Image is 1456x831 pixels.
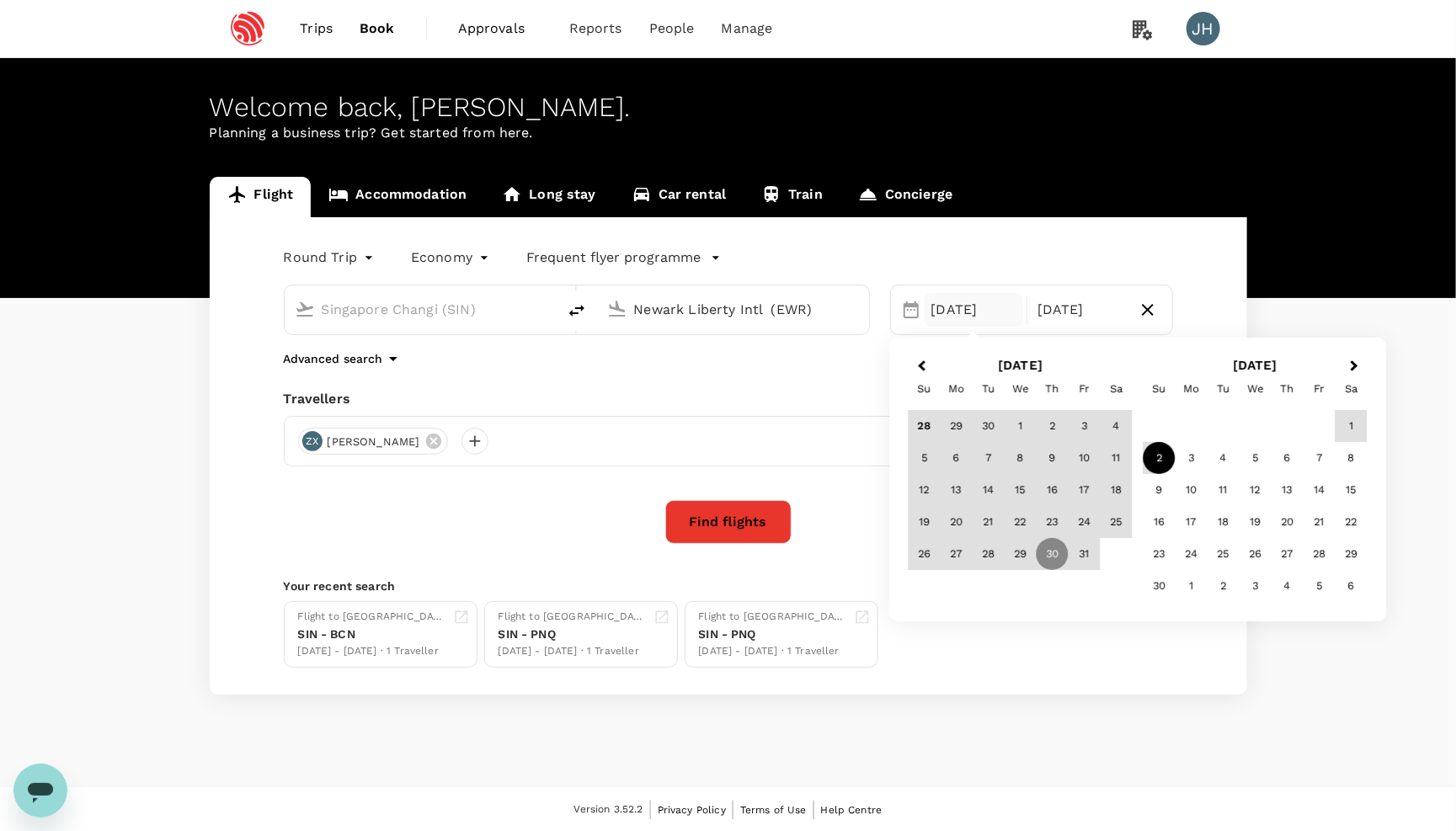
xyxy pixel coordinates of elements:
[1304,538,1336,570] div: Choose Friday, November 28th, 2025
[1336,570,1368,602] div: Choose Saturday, December 6th, 2025
[973,474,1005,506] div: Choose Tuesday, October 14th, 2025
[1336,506,1368,538] div: Choose Saturday, November 22nd, 2025
[360,19,395,39] span: Book
[1272,373,1304,405] div: Thursday
[284,244,378,271] div: Round Trip
[1272,538,1304,570] div: Choose Thursday, November 27th, 2025
[1144,474,1176,506] div: Choose Sunday, November 9th, 2025
[1304,506,1336,538] div: Choose Friday, November 21st, 2025
[1304,442,1336,474] div: Choose Friday, November 7th, 2025
[1037,506,1069,538] div: Choose Thursday, October 23rd, 2025
[941,474,973,506] div: Choose Monday, October 13th, 2025
[1272,570,1304,602] div: Choose Thursday, December 4th, 2025
[574,802,643,818] span: Version 3.52.2
[840,177,970,217] a: Concierge
[1101,373,1133,405] div: Saturday
[1176,442,1208,474] div: Choose Monday, November 3rd, 2025
[302,431,323,451] div: ZX
[1144,442,1176,474] div: Choose Sunday, November 2nd, 2025
[909,410,1133,570] div: Month October, 2025
[311,177,484,217] a: Accommodation
[909,373,941,405] div: Sunday
[740,801,807,819] a: Terms of Use
[300,19,333,39] span: Trips
[1208,373,1240,405] div: Tuesday
[284,349,403,369] button: Advanced search
[1144,538,1176,570] div: Choose Sunday, November 23rd, 2025
[1304,474,1336,506] div: Choose Friday, November 14th, 2025
[484,177,613,217] a: Long stay
[1272,506,1304,538] div: Choose Thursday, November 20th, 2025
[821,804,883,816] span: Help Centre
[1031,293,1130,327] div: [DATE]
[1336,373,1368,405] div: Saturday
[284,389,1173,409] div: Travellers
[1101,474,1133,506] div: Choose Saturday, October 18th, 2025
[411,244,493,271] div: Economy
[1176,506,1208,538] div: Choose Monday, November 17th, 2025
[458,19,542,39] span: Approvals
[1005,506,1037,538] div: Choose Wednesday, October 22nd, 2025
[1336,442,1368,474] div: Choose Saturday, November 8th, 2025
[210,177,312,217] a: Flight
[1342,354,1369,381] button: Next Month
[1176,570,1208,602] div: Choose Monday, December 1st, 2025
[740,804,807,816] span: Terms of Use
[13,764,67,818] iframe: Button to launch messaging window, conversation in progress
[973,538,1005,570] div: Choose Tuesday, October 28th, 2025
[298,609,446,626] div: Flight to [GEOGRAPHIC_DATA]
[925,293,1024,327] div: [DATE]
[1240,570,1272,602] div: Choose Wednesday, December 3rd, 2025
[210,10,287,47] img: Espressif Systems Singapore Pte Ltd
[973,442,1005,474] div: Choose Tuesday, October 7th, 2025
[1037,442,1069,474] div: Choose Thursday, October 9th, 2025
[1005,538,1037,570] div: Choose Wednesday, October 29th, 2025
[699,609,847,626] div: Flight to [GEOGRAPHIC_DATA]
[298,643,446,660] div: [DATE] - [DATE] · 1 Traveller
[1304,373,1336,405] div: Friday
[1069,410,1101,442] div: Choose Friday, October 3rd, 2025
[557,290,597,331] button: delete
[1336,410,1368,442] div: Choose Saturday, November 1st, 2025
[499,643,647,660] div: [DATE] - [DATE] · 1 Traveller
[1187,12,1220,45] div: JH
[298,626,446,643] div: SIN - BCN
[1005,410,1037,442] div: Choose Wednesday, October 1st, 2025
[1037,474,1069,506] div: Choose Thursday, October 16th, 2025
[1208,506,1240,538] div: Choose Tuesday, November 18th, 2025
[1272,442,1304,474] div: Choose Thursday, November 6th, 2025
[1037,373,1069,405] div: Thursday
[973,506,1005,538] div: Choose Tuesday, October 21st, 2025
[941,506,973,538] div: Choose Monday, October 20th, 2025
[699,643,847,660] div: [DATE] - [DATE] · 1 Traveller
[649,19,695,39] span: People
[909,538,941,570] div: Choose Sunday, October 26th, 2025
[1240,506,1272,538] div: Choose Wednesday, November 19th, 2025
[210,123,1247,143] p: Planning a business trip? Get started from here.
[909,442,941,474] div: Choose Sunday, October 5th, 2025
[1240,538,1272,570] div: Choose Wednesday, November 26th, 2025
[941,538,973,570] div: Choose Monday, October 27th, 2025
[909,474,941,506] div: Choose Sunday, October 12th, 2025
[1304,570,1336,602] div: Choose Friday, December 5th, 2025
[699,626,847,643] div: SIN - PNQ
[210,92,1247,123] div: Welcome back , [PERSON_NAME] .
[658,801,726,819] a: Privacy Policy
[1037,410,1069,442] div: Choose Thursday, October 2nd, 2025
[614,177,744,217] a: Car rental
[1336,538,1368,570] div: Choose Saturday, November 29th, 2025
[1069,474,1101,506] div: Choose Friday, October 17th, 2025
[1240,373,1272,405] div: Wednesday
[904,358,1139,373] h2: [DATE]
[1208,538,1240,570] div: Choose Tuesday, November 25th, 2025
[1208,442,1240,474] div: Choose Tuesday, November 4th, 2025
[1176,538,1208,570] div: Choose Monday, November 24th, 2025
[1101,506,1133,538] div: Choose Saturday, October 25th, 2025
[1138,358,1373,373] h2: [DATE]
[909,506,941,538] div: Choose Sunday, October 19th, 2025
[526,248,721,268] button: Frequent flyer programme
[1144,506,1176,538] div: Choose Sunday, November 16th, 2025
[665,500,792,544] button: Find flights
[1240,474,1272,506] div: Choose Wednesday, November 12th, 2025
[1037,538,1069,570] div: Choose Thursday, October 30th, 2025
